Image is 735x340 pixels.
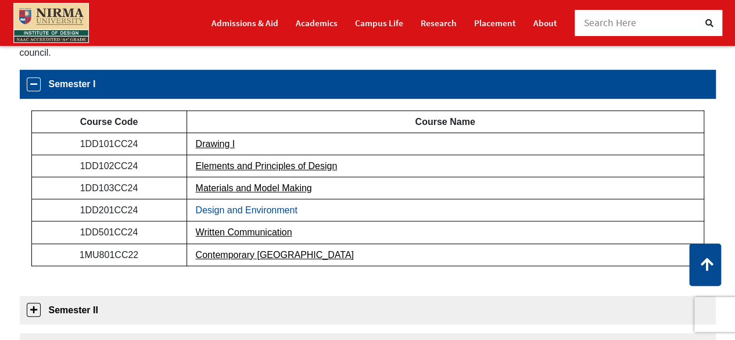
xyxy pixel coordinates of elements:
[13,3,89,43] img: main_logo
[584,16,637,29] span: Search Here
[196,183,312,193] a: Materials and Model Making
[31,110,187,133] td: Course Code
[355,13,403,33] a: Campus Life
[196,161,338,171] a: Elements and Principles of Design
[474,13,516,33] a: Placement
[196,250,354,260] a: Contemporary [GEOGRAPHIC_DATA]
[20,70,716,98] a: Semester I
[196,139,235,149] a: Drawing I
[31,244,187,266] td: 1MU801CC22
[31,177,187,199] td: 1DD103CC24
[296,13,338,33] a: Academics
[196,227,292,237] a: Written Communication
[533,13,557,33] a: About
[196,205,297,215] a: Design and Environment
[211,13,278,33] a: Admissions & Aid
[31,199,187,221] td: 1DD201CC24
[31,133,187,155] td: 1DD101CC24
[31,221,187,244] td: 1DD501CC24
[187,110,704,133] td: Course Name
[20,296,716,324] a: Semester II
[31,155,187,177] td: 1DD102CC24
[421,13,457,33] a: Research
